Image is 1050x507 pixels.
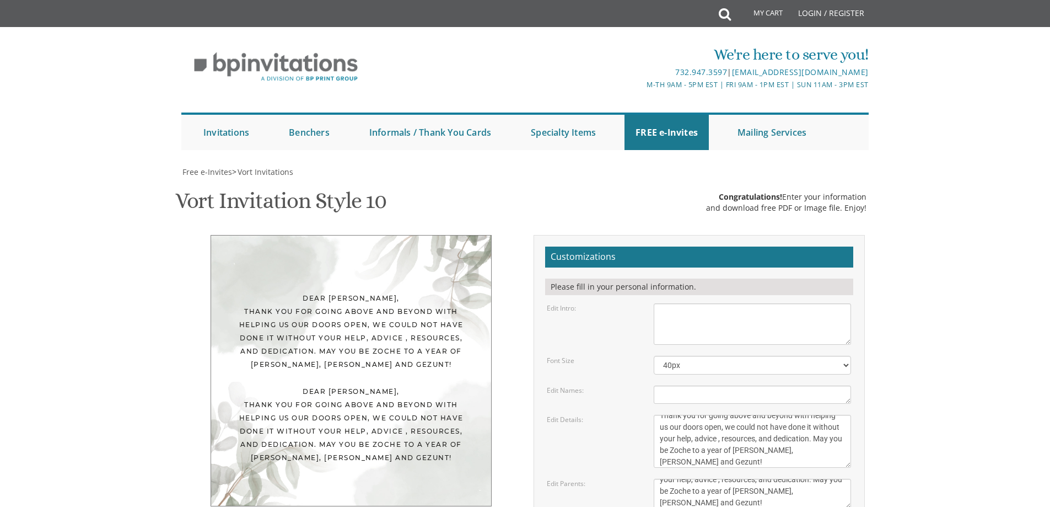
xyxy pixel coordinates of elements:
[547,356,574,365] label: Font Size
[732,67,869,77] a: [EMAIL_ADDRESS][DOMAIN_NAME]
[545,279,853,295] div: Please fill in your personal information.
[624,115,709,150] a: FREE e-Invites
[520,115,607,150] a: Specialty Items
[411,66,869,79] div: |
[358,115,502,150] a: Informals / Thank You Cards
[706,191,866,202] div: Enter your information
[547,479,585,488] label: Edit Parents:
[547,303,576,313] label: Edit Intro:
[719,191,782,202] span: Congratulations!
[192,115,260,150] a: Invitations
[545,247,853,268] h2: Customizations
[182,167,232,177] span: Free e-Invites
[411,79,869,90] div: M-Th 9am - 5pm EST | Fri 9am - 1pm EST | Sun 11am - 3pm EST
[654,386,851,404] textarea: [PERSON_NAME] & Baila
[675,67,727,77] a: 732.947.3597
[238,167,293,177] span: Vort Invitations
[547,415,583,424] label: Edit Details:
[181,44,370,90] img: BP Invitation Loft
[278,115,341,150] a: Benchers
[726,115,817,150] a: Mailing Services
[411,44,869,66] div: We're here to serve you!
[547,386,584,395] label: Edit Names:
[730,1,790,29] a: My Cart
[654,303,851,345] textarea: With much gratitude to Hashem We would like to invite you to The vort of our dear children
[175,189,386,221] h1: Vort Invitation Style 10
[232,167,293,177] span: >
[654,415,851,468] textarea: [DATE] seven o’clock pm Khal Chassidim [STREET_ADDRESS]
[233,385,469,465] div: Dear [PERSON_NAME], Thank you for going above and beyond with helping us our doors open, we could...
[181,167,232,177] a: Free e-Invites
[233,292,469,371] div: Dear [PERSON_NAME], Thank you for going above and beyond with helping us our doors open, we could...
[236,167,293,177] a: Vort Invitations
[706,202,866,214] div: and download free PDF or Image file. Enjoy!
